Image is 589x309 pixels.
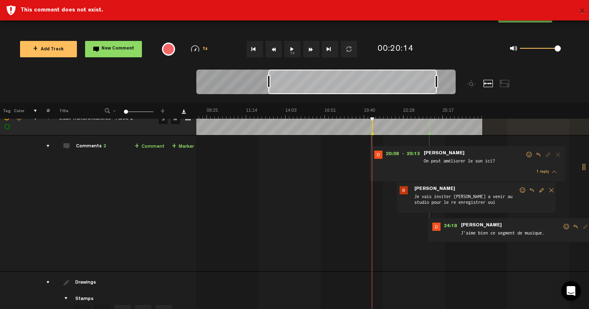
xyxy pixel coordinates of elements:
img: ACg8ocKsSqwEH-CUJzs8eMD2qo5CU_PaXcxQyBKLzJERB0xYaRYu-w=s96-c [432,223,441,231]
span: J'aime bien ce segment de musique. [460,229,562,238]
img: ACg8ocI4VvrxwKjiCJLrmHPT4aOUnZ60Dahjxn_rAXPgnC0s0O4TQg=s96-c [400,186,408,194]
span: Delete comment [546,187,556,193]
span: [PERSON_NAME] [460,223,503,228]
div: 00:20:14 [378,43,414,55]
img: ACg8ocKsSqwEH-CUJzs8eMD2qo5CU_PaXcxQyBKLzJERB0xYaRYu-w=s96-c [374,151,382,159]
span: Reply to comment [571,224,580,230]
a: More [184,115,191,123]
div: Click to change the order number [38,115,51,123]
button: +Add Track [20,41,77,57]
img: speedometer.svg [191,45,199,52]
div: Open Intercom Messenger [561,281,581,301]
div: Click to edit the title [59,115,166,123]
td: comments [37,135,50,272]
span: Delete comment [553,152,563,158]
span: [PERSON_NAME] [423,151,465,156]
span: On peut améliorer le son ici? [423,157,525,166]
a: Marker [172,142,194,151]
div: {{ tooltip_message }} [162,43,175,56]
span: Reply to comment [533,152,543,158]
a: Comment [135,142,164,151]
span: 1x [202,47,208,52]
span: Reply to comment [527,187,537,193]
div: Stamps [75,296,94,303]
button: 1x [284,41,301,57]
span: 2 [103,144,106,149]
span: thread [552,169,556,175]
button: Go to end [322,41,338,57]
th: Color [12,102,25,119]
button: New Comment [85,41,142,57]
td: comments, stamps & drawings [25,102,37,135]
span: + [33,46,38,52]
span: [PERSON_NAME] [414,186,456,192]
span: 24:18 [441,223,460,231]
span: + [135,143,139,150]
span: Add Track [33,47,64,52]
td: Click to edit the title Eaux Transfrontalières - Partie 2 [50,102,156,135]
a: Download comments [182,110,186,114]
div: comments, stamps & drawings [26,115,38,123]
button: Go to beginning [247,41,263,57]
div: comments [38,142,51,150]
span: Showcase stamps [63,295,70,302]
button: Rewind [265,41,282,57]
a: M [171,115,180,124]
a: S [159,115,168,124]
button: Loop [341,41,357,57]
img: ruler [89,107,482,119]
span: + [160,107,166,112]
span: + [172,143,176,150]
th: Title [50,102,94,119]
span: - 20:13 [402,151,423,159]
span: 1 reply [536,170,549,174]
td: Change the color of the waveform [12,102,25,135]
div: Comments [76,143,106,150]
span: New Comment [101,47,134,51]
button: Fast Forward [303,41,319,57]
span: 20:08 [382,151,402,159]
button: × [579,4,585,20]
th: # [37,102,50,119]
span: Je vais inviter [PERSON_NAME] a venir au studio pour le re enregistrer oui [414,193,519,210]
div: Drawings [75,280,98,286]
td: Click to change the order number 1 [37,102,50,135]
div: This comment does not exist. [20,6,583,14]
span: Edit comment [537,187,546,193]
div: 1x [181,45,218,52]
div: drawings [38,278,51,286]
span: Edit comment [543,152,553,158]
span: - [111,107,118,112]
